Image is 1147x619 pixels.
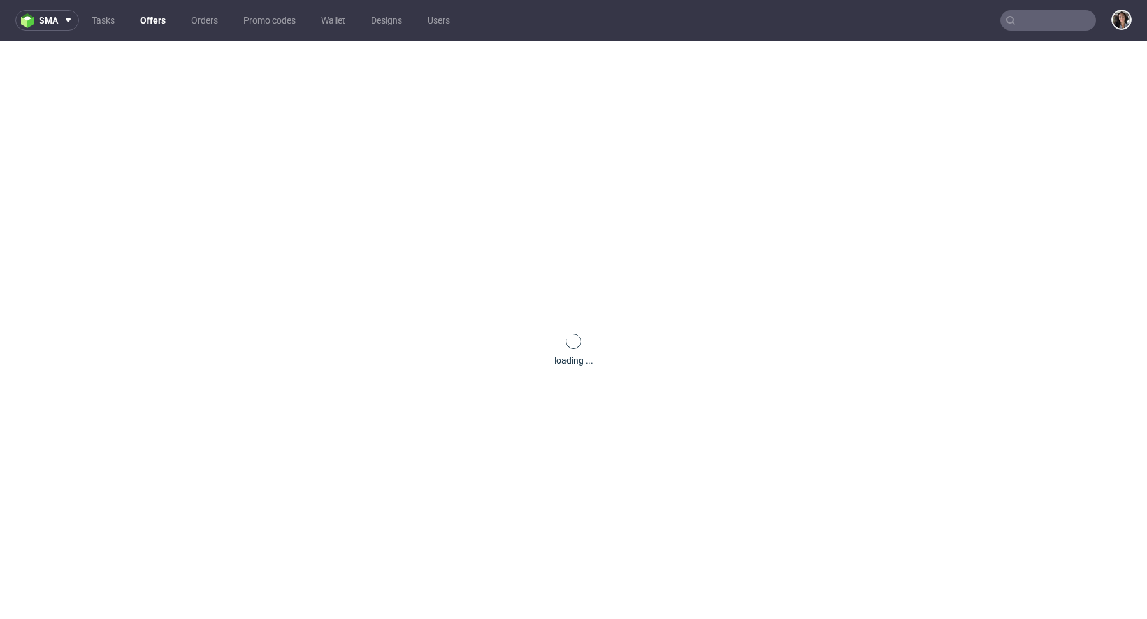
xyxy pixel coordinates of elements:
[39,16,58,25] span: sma
[133,10,173,31] a: Offers
[1113,11,1130,29] img: Moreno Martinez Cristina
[363,10,410,31] a: Designs
[420,10,458,31] a: Users
[236,10,303,31] a: Promo codes
[21,13,39,28] img: logo
[84,10,122,31] a: Tasks
[184,10,226,31] a: Orders
[314,10,353,31] a: Wallet
[554,354,593,367] div: loading ...
[15,10,79,31] button: sma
